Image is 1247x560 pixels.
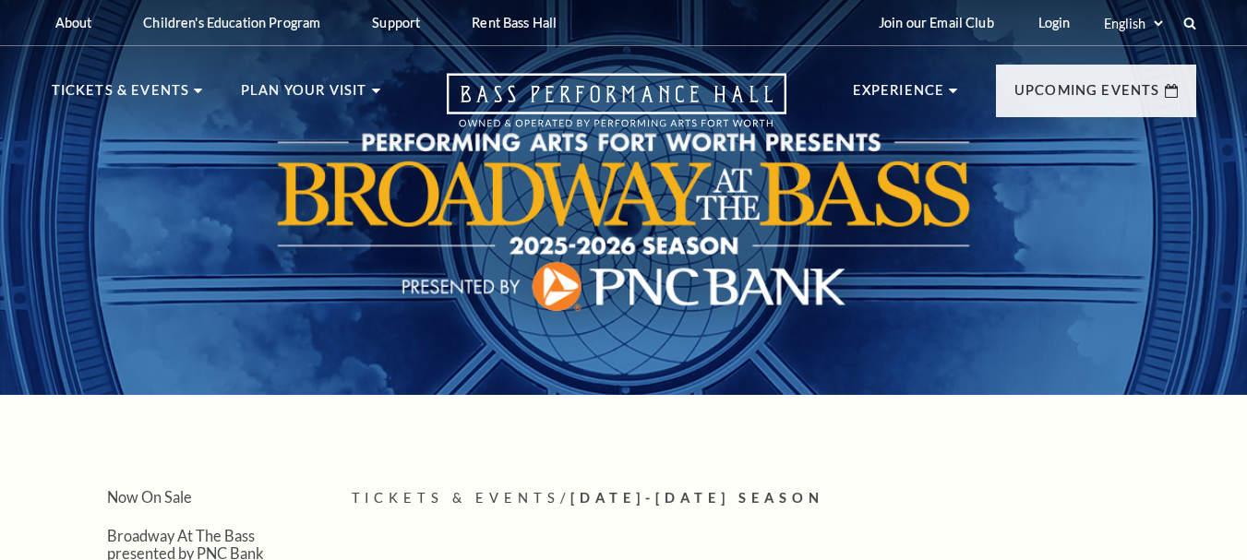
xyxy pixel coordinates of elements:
p: Upcoming Events [1014,79,1160,113]
p: Children's Education Program [143,15,320,30]
p: Plan Your Visit [241,79,367,113]
p: / [352,487,1196,510]
select: Select: [1100,15,1166,32]
a: Now On Sale [107,488,192,506]
p: Rent Bass Hall [472,15,557,30]
span: Tickets & Events [352,490,561,506]
p: Experience [853,79,945,113]
p: Support [372,15,420,30]
span: [DATE]-[DATE] Season [570,490,824,506]
p: About [55,15,92,30]
p: Tickets & Events [52,79,190,113]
